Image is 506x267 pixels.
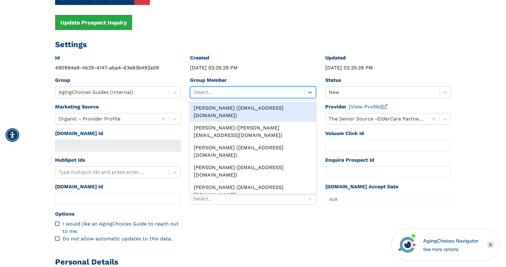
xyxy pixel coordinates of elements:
[423,237,478,245] div: AgingChoices Navigator
[190,142,316,161] div: [PERSON_NAME] ([EMAIL_ADDRESS][DOMAIN_NAME])
[55,64,181,72] div: 490994e9-4b29-4147-aba4-63e93b492a09
[349,104,387,110] a: [View Profile]
[325,183,398,190] label: [DOMAIN_NAME] Accept Date
[63,235,181,243] div: Do not allow automatic updates to this data.
[55,130,103,137] label: [DOMAIN_NAME] Id
[190,102,316,122] div: [PERSON_NAME] ([EMAIL_ADDRESS][DOMAIN_NAME])
[325,64,451,72] div: [DATE] 02:25:29 PM
[423,246,478,252] div: See more options
[487,241,494,248] div: Close
[325,103,387,111] label: Provider
[325,193,451,205] div: Popover trigger
[190,64,316,72] div: [DATE] 02:25:29 PM
[55,210,75,218] label: Options
[325,54,346,62] label: Updated
[6,128,19,142] div: Accessibility Menu
[325,77,341,84] label: Status
[55,77,70,84] label: Group
[190,122,316,142] div: [PERSON_NAME] ([PERSON_NAME][EMAIL_ADDRESS][DOMAIN_NAME])
[55,15,132,30] button: Update Prospect Inquiry
[55,54,60,62] label: Id
[397,234,418,255] img: avatar
[55,220,181,235] div: I would like an AgingChoices Guide to reach out to me.
[325,156,374,164] label: Enquire Prospect Id
[190,161,316,181] div: [PERSON_NAME] ([EMAIL_ADDRESS][DOMAIN_NAME])
[55,156,85,164] label: HubSpot Ids
[63,220,181,235] div: I would like an AgingChoices Guide to reach out to me.
[190,181,316,201] div: [PERSON_NAME] ([EMAIL_ADDRESS][DOMAIN_NAME])
[55,183,103,190] label: [DOMAIN_NAME] Id
[55,103,99,111] label: Marketing Source
[325,130,364,137] label: Voluum Click Id
[55,235,181,243] div: Do not allow automatic updates to this data.
[190,77,227,84] label: Group Member
[55,40,451,49] h2: Settings
[55,257,451,267] h2: Personal Details
[190,54,209,62] label: Created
